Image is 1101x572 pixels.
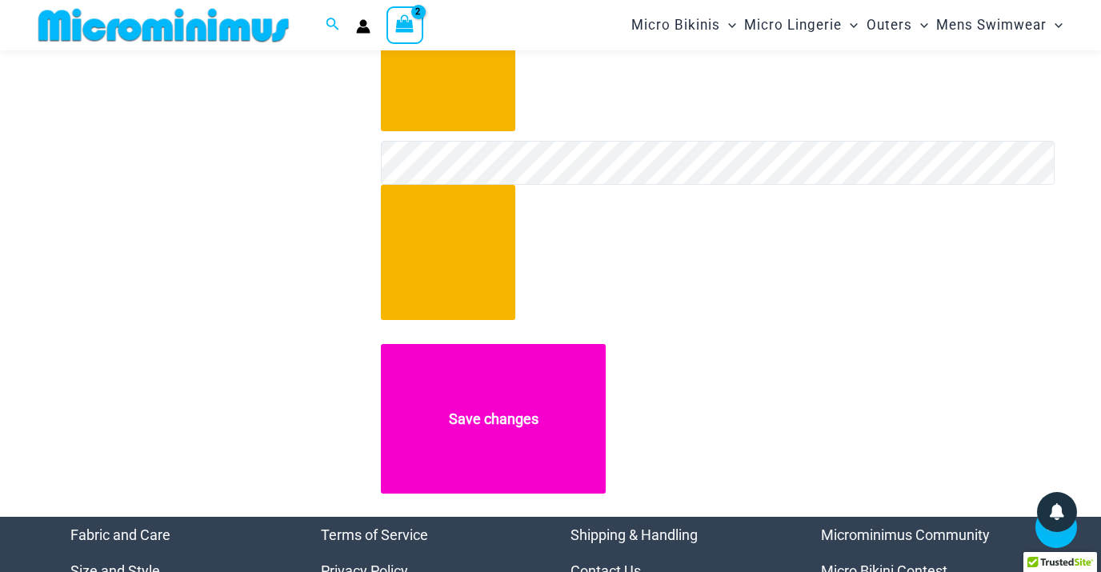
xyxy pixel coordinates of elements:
a: Mens SwimwearMenu ToggleMenu Toggle [932,5,1067,46]
a: Search icon link [326,15,340,35]
button: Save changes [381,344,607,494]
span: Mens Swimwear [936,5,1047,46]
span: Menu Toggle [1047,5,1063,46]
span: Outers [867,5,912,46]
a: Microminimus Community [821,526,990,543]
span: Micro Lingerie [744,5,842,46]
img: MM SHOP LOGO FLAT [32,7,295,43]
a: Micro LingerieMenu ToggleMenu Toggle [740,5,862,46]
span: Menu Toggle [842,5,858,46]
button: Show password [381,185,515,319]
span: Menu Toggle [720,5,736,46]
span: Menu Toggle [912,5,928,46]
span: Micro Bikinis [631,5,720,46]
a: Terms of Service [321,526,428,543]
a: Fabric and Care [70,526,170,543]
nav: Site Navigation [625,2,1069,48]
a: Micro BikinisMenu ToggleMenu Toggle [627,5,740,46]
a: Account icon link [356,19,370,34]
a: OutersMenu ToggleMenu Toggle [863,5,932,46]
a: View Shopping Cart, 2 items [386,6,423,43]
a: Shipping & Handling [571,526,698,543]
